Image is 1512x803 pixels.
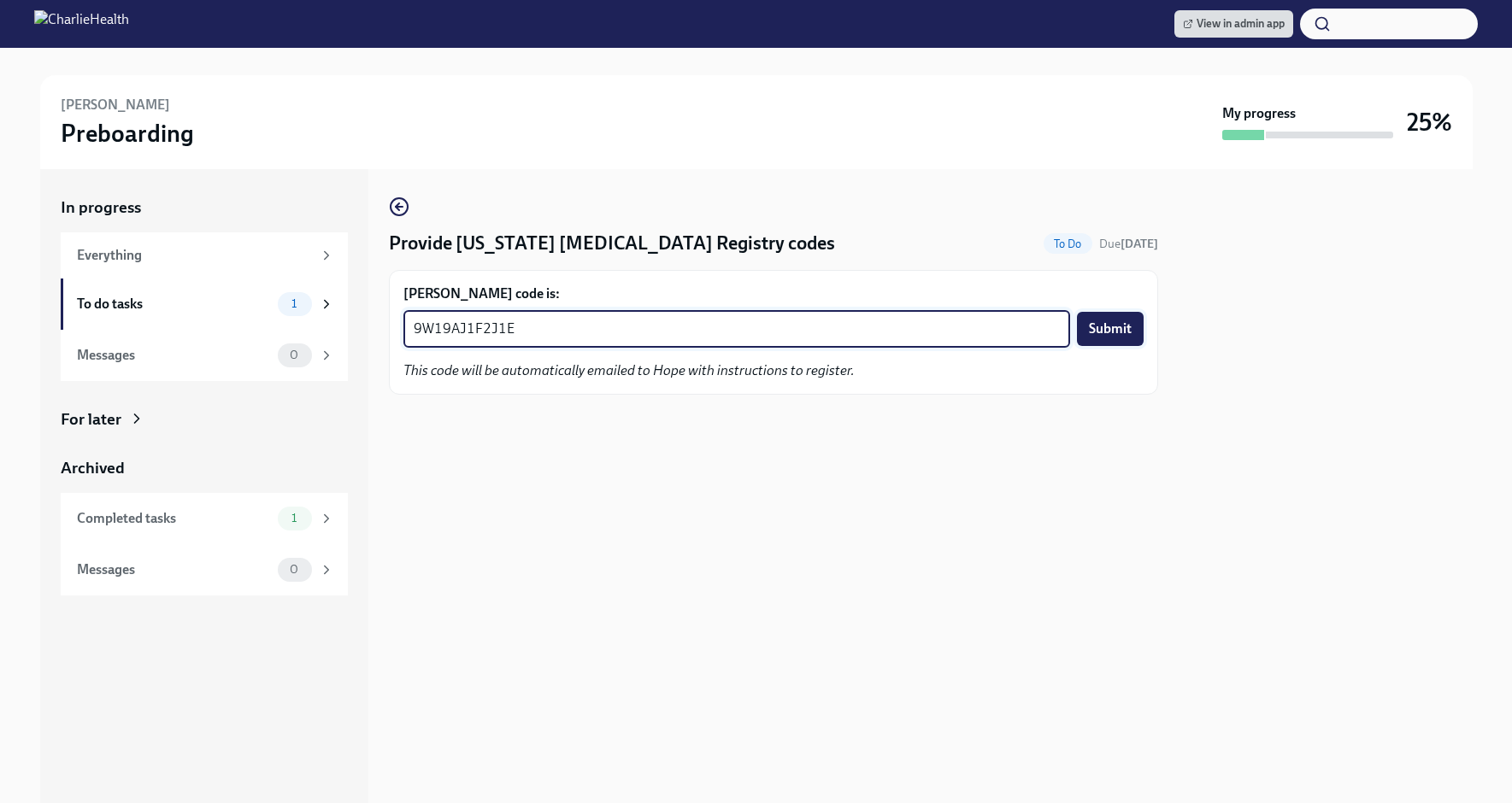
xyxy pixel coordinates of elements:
a: Everything [61,232,348,278]
a: Archived [61,457,348,479]
a: In progress [61,196,348,219]
h6: [PERSON_NAME] [61,96,170,114]
em: This code will be automatically emailed to Hope with instructions to register. [403,362,855,378]
a: Completed tasks1 [61,493,348,544]
button: Submit [1077,312,1144,346]
img: CharlieHealth [34,10,129,38]
span: Submit [1089,320,1132,337]
h3: 25% [1407,107,1452,138]
a: Messages0 [61,544,348,595]
div: For later [61,408,121,431]
span: 1 [281,512,307,525]
span: 0 [279,349,309,361]
h3: Preboarding [61,118,194,149]
label: [PERSON_NAME] code is: [403,284,1144,303]
span: Due [1099,237,1158,251]
textarea: 9W19AJ1F2J1E [414,319,1060,339]
span: To Do [1044,237,1092,250]
a: For later [61,408,348,431]
a: To do tasks1 [61,278,348,330]
a: View in admin app [1174,10,1293,38]
span: 0 [279,563,309,576]
div: To do tasks [77,295,271,314]
a: Messages0 [61,330,348,381]
span: 1 [281,297,307,310]
span: View in admin app [1183,15,1285,32]
span: October 1st, 2025 09:00 [1099,236,1158,252]
h4: Provide [US_STATE] [MEDICAL_DATA] Registry codes [389,231,835,256]
strong: [DATE] [1121,237,1158,251]
div: Messages [77,346,271,365]
div: Messages [77,560,271,579]
div: Completed tasks [77,509,271,528]
strong: My progress [1222,104,1296,123]
div: Everything [77,246,312,265]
